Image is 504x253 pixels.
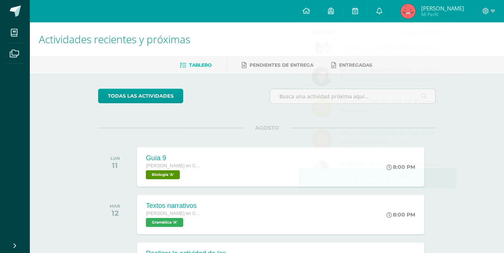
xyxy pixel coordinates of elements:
div: te envió un aviso [340,159,444,169]
div: LUN [110,156,120,161]
span: Biología 'A' [146,170,180,179]
img: de00e5df6452eeb3b104b8712ab95a0d.png [312,161,332,180]
div: | Zona [340,137,444,146]
span: Gramática 'A' [146,218,183,227]
a: Ver todos los avisos [299,168,457,189]
span: Tablero [189,62,212,68]
img: fc85df90bfeed59e7900768220bd73e5.png [312,35,332,55]
span: [PERSON_NAME] en CCLL en Diseño Grafico [146,163,202,168]
a: todas las Actividades [98,89,183,103]
div: 12 [110,209,120,218]
span: avisos sin leer [396,27,444,35]
span: [PERSON_NAME] en CCLL en Diseño Grafico [146,211,202,216]
a: Tablero [180,59,212,71]
span: AGOSTO [243,124,291,131]
img: ce3481198234839f86e7f1545ed07784.png [401,4,416,19]
span: 72.00/100.00 [368,129,408,137]
div: 11 [110,161,120,170]
div: Obtuviste en [340,97,444,106]
div: Guía 9 [146,154,202,162]
div: [DATE] [340,115,444,121]
div: 8:00 PM [386,211,415,218]
div: Avisos [312,21,335,42]
div: Tutorial para descargar programa de Evaluación del Mineduc: Buenas tardes alumnos y padres de fam... [340,75,444,83]
span: 204 [396,27,406,35]
span: "Corto II" [408,129,442,137]
div: Obtuviste en [340,128,444,137]
span: Mi Perfil [421,11,464,18]
a: Pendientes de entrega [242,59,313,71]
span: 100.00/100.00 [368,97,411,106]
div: Agosto 01 [340,53,444,59]
span: [PERSON_NAME] [421,4,464,12]
strong: Ciencias Sociales [340,137,389,146]
span: [PERSON_NAME] [340,160,391,168]
div: [DATE] [340,146,444,153]
span: Pendientes de entrega [250,62,313,68]
span: [PERSON_NAME] [340,66,391,75]
div: MAR [110,203,120,209]
span: Actividades recientes y próximas [39,32,190,46]
div: Textos narrativos [146,202,202,210]
img: 816955a6d5bcaf77421aadecd6e2399d.png [312,67,332,86]
div: Programa y Menú Mañana Deportiva: Buenos días Padres de Familia y Alumnos: mandamos adjunto como ... [340,44,444,52]
div: | Zona [340,106,444,115]
div: [DATE] [340,84,444,90]
div: te envió un aviso [340,65,444,75]
input: Busca una actividad próxima aquí... [270,89,435,104]
strong: Seminario [340,106,370,114]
